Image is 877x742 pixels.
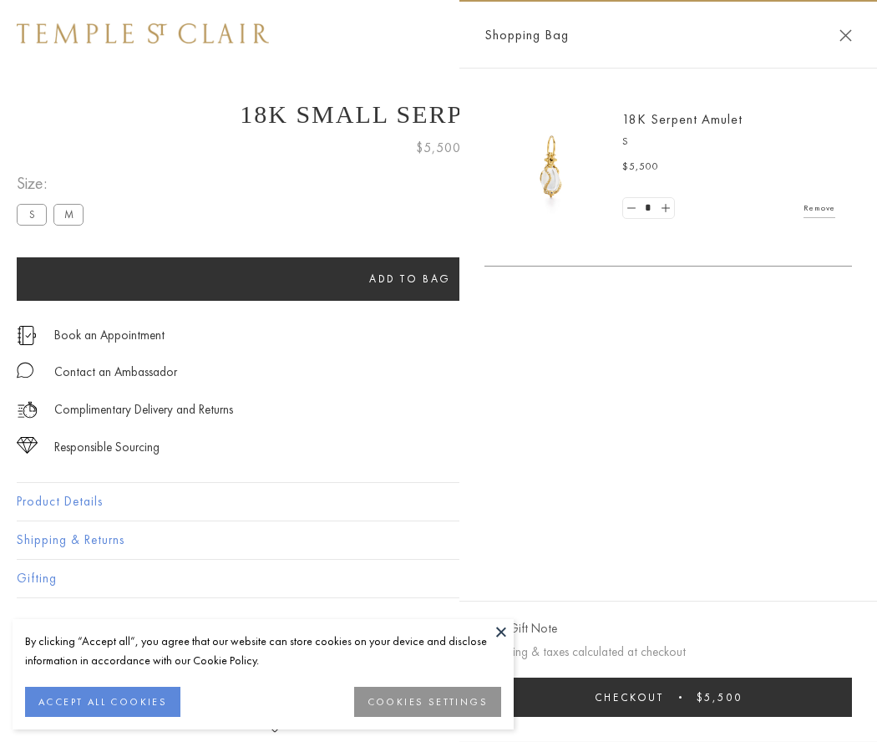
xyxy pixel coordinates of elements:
[595,690,664,704] span: Checkout
[484,678,852,717] button: Checkout $5,500
[17,399,38,420] img: icon_delivery.svg
[54,399,233,420] p: Complimentary Delivery and Returns
[17,437,38,454] img: icon_sourcing.svg
[54,362,177,383] div: Contact an Ambassador
[17,170,90,197] span: Size:
[622,110,743,128] a: 18K Serpent Amulet
[697,690,743,704] span: $5,500
[656,198,673,219] a: Set quantity to 2
[622,134,835,150] p: S
[484,618,557,639] button: Add Gift Note
[17,23,269,43] img: Temple St. Clair
[369,272,451,286] span: Add to bag
[623,198,640,219] a: Set quantity to 0
[17,100,860,129] h1: 18K Small Serpent Amulet
[501,117,601,217] img: P51836-E11SERPPV
[17,483,860,521] button: Product Details
[484,642,852,663] p: Shipping & taxes calculated at checkout
[25,632,501,670] div: By clicking “Accept all”, you agree that our website can store cookies on your device and disclos...
[54,326,165,344] a: Book an Appointment
[17,257,803,301] button: Add to bag
[17,560,860,597] button: Gifting
[484,24,569,46] span: Shopping Bag
[54,437,160,458] div: Responsible Sourcing
[17,362,33,379] img: MessageIcon-01_2.svg
[17,521,860,559] button: Shipping & Returns
[416,137,461,159] span: $5,500
[25,687,180,717] button: ACCEPT ALL COOKIES
[53,204,84,225] label: M
[17,204,47,225] label: S
[803,199,835,217] a: Remove
[622,159,659,175] span: $5,500
[354,687,501,717] button: COOKIES SETTINGS
[839,29,852,42] button: Close Shopping Bag
[17,326,37,345] img: icon_appointment.svg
